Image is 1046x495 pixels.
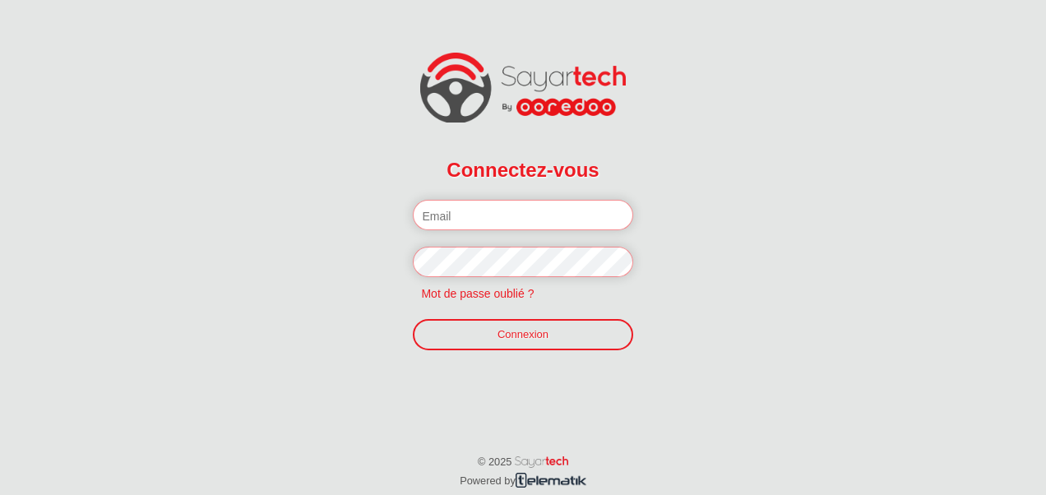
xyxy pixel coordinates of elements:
p: © 2025 Powered by [407,437,639,490]
a: Connexion [413,319,632,350]
img: word_sayartech.png [515,456,568,468]
a: Mot de passe oublié ? [413,287,542,300]
h2: Connectez-vous [413,148,632,192]
input: Email [413,200,632,230]
img: telematik.png [516,473,586,487]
